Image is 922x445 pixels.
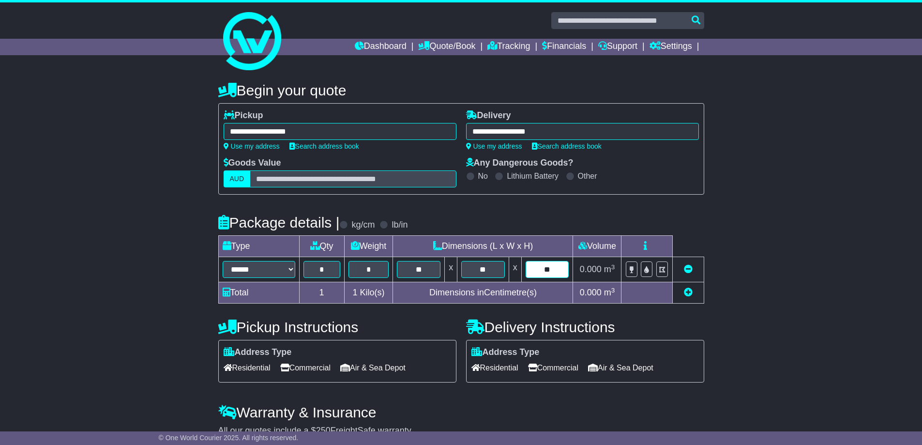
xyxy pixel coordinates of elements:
div: All our quotes include a $ FreightSafe warranty. [218,426,704,436]
td: Volume [573,236,621,257]
label: AUD [224,170,251,187]
span: Residential [224,360,271,375]
label: Address Type [224,347,292,358]
a: Remove this item [684,264,693,274]
sup: 3 [611,263,615,271]
h4: Begin your quote [218,82,704,98]
h4: Package details | [218,215,340,230]
span: 0.000 [580,264,602,274]
span: m [604,264,615,274]
a: Settings [650,39,692,55]
label: Pickup [224,110,263,121]
span: Air & Sea Depot [588,360,653,375]
td: x [509,257,521,282]
td: Dimensions (L x W x H) [393,236,573,257]
span: 0.000 [580,288,602,297]
sup: 3 [611,287,615,294]
h4: Pickup Instructions [218,319,456,335]
label: Any Dangerous Goods? [466,158,574,169]
td: x [445,257,457,282]
a: Tracking [487,39,530,55]
span: Air & Sea Depot [340,360,406,375]
label: No [478,171,488,181]
td: Qty [299,236,344,257]
h4: Delivery Instructions [466,319,704,335]
a: Search address book [532,142,602,150]
span: Residential [471,360,518,375]
td: Type [218,236,299,257]
a: Use my address [224,142,280,150]
label: Lithium Battery [507,171,559,181]
a: Use my address [466,142,522,150]
a: Support [598,39,637,55]
a: Add new item [684,288,693,297]
label: Goods Value [224,158,281,169]
td: Weight [344,236,393,257]
a: Quote/Book [418,39,475,55]
label: kg/cm [351,220,375,230]
span: 1 [352,288,357,297]
label: Address Type [471,347,540,358]
h4: Warranty & Insurance [218,404,704,420]
span: Commercial [528,360,578,375]
td: Kilo(s) [344,282,393,304]
td: 1 [299,282,344,304]
label: lb/in [392,220,408,230]
label: Delivery [466,110,511,121]
a: Search address book [289,142,359,150]
td: Total [218,282,299,304]
span: 250 [316,426,331,435]
span: Commercial [280,360,331,375]
label: Other [578,171,597,181]
span: m [604,288,615,297]
a: Dashboard [355,39,407,55]
span: © One World Courier 2025. All rights reserved. [159,434,299,442]
a: Financials [542,39,586,55]
td: Dimensions in Centimetre(s) [393,282,573,304]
